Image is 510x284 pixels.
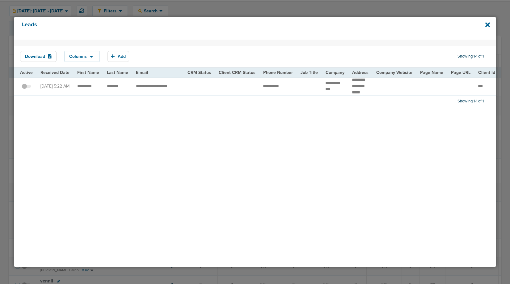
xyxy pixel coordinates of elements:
[348,68,372,77] th: Address
[188,70,211,75] span: CRM Status
[451,70,470,75] span: Page URL
[372,68,416,77] th: Company Website
[107,70,128,75] span: Last Name
[37,77,74,95] td: [DATE] 5:22 AM
[77,70,99,75] span: First Name
[69,54,87,59] span: Columns
[416,68,447,77] th: Page Name
[297,68,322,77] th: Job Title
[40,70,70,75] span: Received Date
[20,70,33,75] span: Active
[215,68,259,77] th: Client CRM Status
[20,51,57,62] button: Download
[263,70,293,75] span: Phone Number
[322,68,348,77] th: Company
[136,70,148,75] span: E-mail
[118,54,126,59] span: Add
[107,51,129,62] button: Add
[22,21,443,36] h4: Leads
[457,99,484,104] span: Showing 1-1 of 1
[478,70,495,75] span: Client Id
[457,54,484,59] span: Showing 1-1 of 1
